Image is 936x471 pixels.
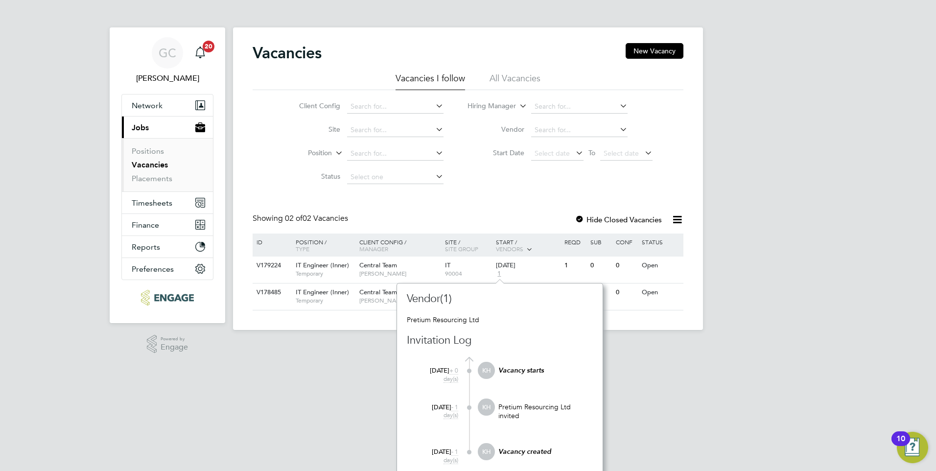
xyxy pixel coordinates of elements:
span: Manager [359,245,388,253]
span: Type [296,245,309,253]
span: Temporary [296,297,354,305]
label: Site [284,125,340,134]
input: Search for... [347,147,444,161]
div: V179224 [254,257,288,275]
div: [DATE] [419,362,458,383]
nav: Main navigation [110,27,225,323]
div: 0 [613,283,639,302]
span: KH [478,362,495,379]
h3: Invitation Log [407,333,578,348]
em: Vacancy starts [498,366,544,375]
label: Start Date [468,148,524,157]
span: GC [159,47,176,59]
span: Reports [132,242,160,252]
li: Vacancies I follow [396,72,465,90]
input: Search for... [347,100,444,114]
a: Placements [132,174,172,183]
a: GC[PERSON_NAME] [121,37,213,84]
input: Search for... [347,123,444,137]
span: Network [132,101,163,110]
button: New Vacancy [626,43,683,59]
span: IT Engineer (Inner) [296,288,349,296]
div: [DATE] [419,443,458,465]
label: Position [276,148,332,158]
input: Search for... [531,123,628,137]
div: [DATE] [419,399,458,420]
div: 0 [588,257,613,275]
a: Powered byEngage [147,335,188,353]
span: Powered by [161,335,188,343]
span: Temporary [296,270,354,278]
em: Vacancy created [498,447,551,456]
button: Open Resource Center, 10 new notifications [897,432,928,463]
div: Showing [253,213,350,224]
span: Georgina Creighton [121,72,213,84]
div: ID [254,234,288,250]
img: ncclondon-logo-retina.png [141,290,193,306]
div: Position / [288,234,357,257]
span: - 1 day(s) [444,447,458,464]
span: Select date [535,149,570,158]
label: Vendor [468,125,524,134]
span: Timesheets [132,198,172,208]
span: KH [478,443,495,460]
span: IT Engineer (Inner) [296,261,349,269]
input: Select one [347,170,444,184]
div: Conf [613,234,639,250]
div: V178485 [254,283,288,302]
button: Finance [122,214,213,235]
span: 02 Vacancies [285,213,348,223]
div: Status [639,234,682,250]
span: IT [445,261,450,269]
div: Pretium Resourcing Ltd [407,315,593,324]
div: Jobs [122,138,213,191]
div: 0 [613,257,639,275]
div: Client Config / [357,234,443,257]
a: 20 [190,37,210,69]
button: Reports [122,236,213,258]
div: Open [639,283,682,302]
a: Go to home page [121,290,213,306]
span: 1 [496,270,502,278]
label: Client Config [284,101,340,110]
h3: Vendor(1) [407,292,578,306]
span: [PERSON_NAME] [359,270,440,278]
div: 10 [896,439,905,451]
li: All Vacancies [490,72,540,90]
span: - 1 day(s) [444,403,458,420]
span: 02 of [285,213,303,223]
div: Start / [493,234,562,258]
span: [PERSON_NAME] [359,297,440,305]
div: Reqd [562,234,587,250]
button: Jobs [122,117,213,138]
span: 90004 [445,270,491,278]
span: Site Group [445,245,478,253]
div: 1 [562,257,587,275]
span: To [585,146,598,159]
div: Open [639,257,682,275]
span: Engage [161,343,188,352]
span: Vendors [496,245,523,253]
span: Preferences [132,264,174,274]
div: Sub [588,234,613,250]
p: Pretium Resourcing Ltd invited [497,402,593,420]
a: Vacancies [132,160,168,169]
span: 20 [203,41,214,52]
label: Hiring Manager [460,101,516,111]
span: KH [478,399,495,416]
span: Jobs [132,123,149,132]
button: Timesheets [122,192,213,213]
span: Central Team [359,261,397,269]
a: Positions [132,146,164,156]
span: Central Team [359,288,397,296]
input: Search for... [531,100,628,114]
span: + 0 day(s) [444,366,458,383]
button: Network [122,94,213,116]
div: Site / [443,234,494,257]
span: Select date [604,149,639,158]
h2: Vacancies [253,43,322,63]
div: [DATE] [496,261,560,270]
button: Preferences [122,258,213,280]
label: Hide Closed Vacancies [575,215,662,224]
span: Finance [132,220,159,230]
